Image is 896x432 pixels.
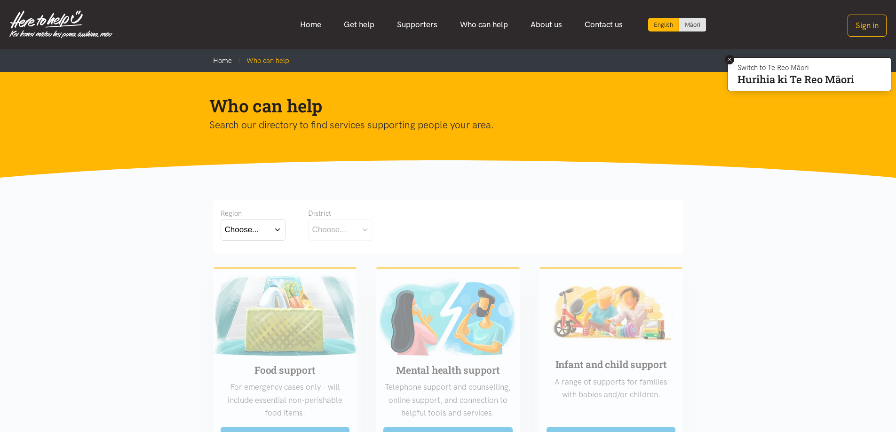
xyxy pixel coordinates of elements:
[225,223,259,236] div: Choose...
[737,75,854,84] p: Hurihia ki Te Reo Māori
[648,18,706,31] div: Language toggle
[848,15,887,37] button: Sign in
[573,15,634,35] a: Contact us
[737,65,854,71] p: Switch to Te Reo Māori
[221,208,285,219] div: Region
[213,56,232,65] a: Home
[648,18,679,31] div: Current language
[312,223,347,236] div: Choose...
[9,10,112,39] img: Home
[209,94,672,117] h1: Who can help
[221,219,285,240] button: Choose...
[519,15,573,35] a: About us
[449,15,519,35] a: Who can help
[333,15,386,35] a: Get help
[308,208,373,219] div: District
[289,15,333,35] a: Home
[308,219,373,240] button: Choose...
[386,15,449,35] a: Supporters
[232,55,289,66] li: Who can help
[209,117,672,133] p: Search our directory to find services supporting people your area.
[679,18,706,31] a: Switch to Te Reo Māori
